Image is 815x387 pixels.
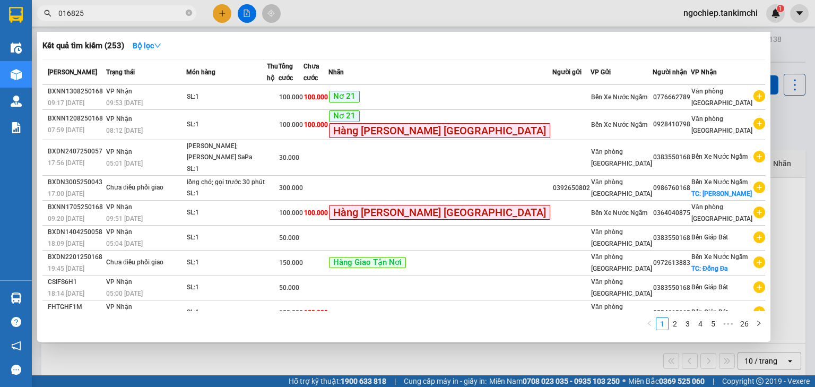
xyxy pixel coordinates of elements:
span: 150.000 [279,259,303,266]
span: Nhãn [328,68,344,76]
span: VP Nhận [691,68,717,76]
span: 09:51 [DATE] [106,215,143,222]
button: left [643,317,656,330]
button: right [752,317,765,330]
span: 30.000 [279,154,299,161]
div: BXDN1404250058 [48,227,103,238]
a: 5 [707,318,719,330]
span: VP Nhận [106,115,132,123]
span: 19:45 [DATE] [48,265,84,272]
img: logo-vxr [9,7,23,23]
span: plus-circle [753,90,765,102]
span: Văn phòng [GEOGRAPHIC_DATA] [691,203,752,222]
img: warehouse-icon [11,293,22,304]
span: plus-circle [753,151,765,162]
span: message [11,365,21,375]
span: Văn phòng [GEOGRAPHIC_DATA] [591,278,652,297]
span: [PERSON_NAME] [48,68,97,76]
span: 100.000 [279,121,303,128]
span: Bến Giáp Bát [691,283,728,291]
span: Hàng [PERSON_NAME] [GEOGRAPHIC_DATA] [329,123,550,138]
div: 0972613883 [653,257,690,269]
div: Chưa điều phối giao [106,182,186,194]
span: plus-circle [753,231,765,243]
span: 100.000 [304,121,328,128]
div: 0383550168 [653,233,690,244]
h3: Kết quả tìm kiếm ( 253 ) [42,40,124,51]
span: 05:01 [DATE] [106,160,143,167]
span: Chưa cước [304,63,319,82]
span: Nơ 21 [329,91,360,102]
span: Nơ 21 [329,110,360,122]
div: SL: 1 [187,207,266,219]
span: Bến Xe Nước Ngầm [691,253,748,261]
span: 08:12 [DATE] [106,127,143,134]
span: Bến Xe Nước Ngầm [591,209,647,217]
span: 300.000 [279,184,303,192]
span: close-circle [186,10,192,16]
div: 0776662789 [653,92,690,103]
img: solution-icon [11,122,22,133]
div: CSIFS6H1 [48,277,103,288]
span: Văn phòng [GEOGRAPHIC_DATA] [591,253,652,272]
span: 100.000 [304,93,328,101]
div: BXDN2407250057 [48,146,103,157]
li: 4 [694,317,707,330]
span: 120.000 [279,309,303,316]
span: 50.000 [279,284,299,291]
span: Người nhận [653,68,687,76]
div: [PERSON_NAME]; [PERSON_NAME] SaPa [187,141,266,164]
input: Tìm tên, số ĐT hoặc mã đơn [58,7,184,19]
span: search [44,10,51,17]
span: 17:56 [DATE] [48,159,84,167]
img: warehouse-icon [11,96,22,107]
span: VP Nhận [106,228,132,236]
div: SL: 1 [187,91,266,103]
span: 17:00 [DATE] [48,190,84,197]
div: BXNN1208250168 [48,113,103,124]
div: BXDN3005250043 [48,177,103,188]
div: 0834660168 [653,307,690,319]
span: 07:59 [DATE] [48,126,84,134]
div: BXNN1705250168 [48,202,103,213]
span: 120.000 [304,309,328,316]
span: Văn phòng [GEOGRAPHIC_DATA] [691,88,752,107]
span: question-circle [11,317,21,327]
li: 26 [736,317,752,330]
span: Người gửi [552,68,582,76]
span: 09:20 [DATE] [48,215,84,222]
span: 05:04 [DATE] [106,240,143,247]
a: 1 [656,318,668,330]
span: TC: Đống Đa [691,265,727,272]
div: SL: 1 [187,119,266,131]
a: 3 [682,318,693,330]
li: Next 5 Pages [719,317,736,330]
span: Văn phòng [GEOGRAPHIC_DATA] [591,228,652,247]
a: 4 [695,318,706,330]
span: down [154,42,161,49]
div: SL: 1 [187,307,266,319]
span: right [756,320,762,326]
li: 5 [707,317,719,330]
span: 05:00 [DATE] [106,290,143,297]
a: 2 [669,318,681,330]
span: Hàng Giao Tận Nơi [329,257,406,269]
span: Tổng cước [279,63,293,82]
span: ••• [719,317,736,330]
span: Văn phòng [GEOGRAPHIC_DATA] [591,148,652,167]
span: Món hàng [186,68,215,76]
span: VP Nhận [106,303,132,311]
span: VP Gửi [591,68,611,76]
img: warehouse-icon [11,69,22,80]
span: 100.000 [304,209,328,217]
span: Văn phòng [GEOGRAPHIC_DATA] [691,115,752,134]
span: 09:17 [DATE] [48,99,84,107]
span: VP Nhận [106,148,132,156]
span: plus-circle [753,281,765,293]
div: SL: 1 [187,164,266,175]
div: BXNN1308250168 [48,86,103,97]
div: 0364040875 [653,208,690,219]
span: Hàng [PERSON_NAME] [GEOGRAPHIC_DATA] [329,205,550,220]
span: Trạng thái [106,68,135,76]
div: SL: 1 [187,257,266,269]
